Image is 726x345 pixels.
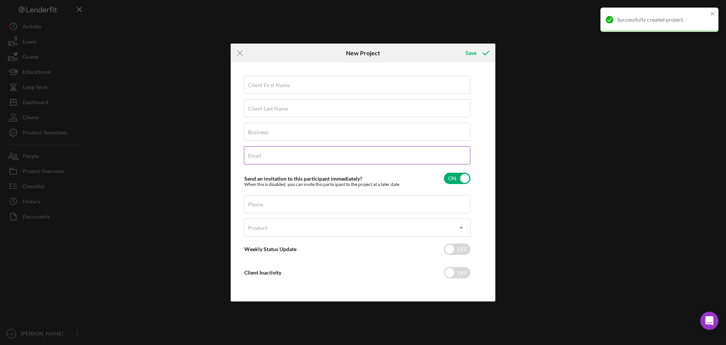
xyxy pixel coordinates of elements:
h6: New Project [346,50,380,56]
label: Send an invitation to this participant immediately? [244,175,362,182]
label: Client Inactivity [244,269,281,276]
div: Save [465,45,476,61]
div: Product [248,225,267,231]
button: Save [458,45,495,61]
label: Weekly Status Update [244,246,296,252]
label: Client Last Name [248,106,288,112]
div: When this is disabled, you can invite this participant to the project at a later date. [244,182,400,187]
button: close [710,11,715,18]
label: Email [248,153,261,159]
div: Successfully created project. [617,17,708,23]
label: Business [248,129,268,135]
div: Open Intercom Messenger [700,312,718,330]
label: Client First Name [248,82,290,88]
label: Phone [248,201,263,208]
